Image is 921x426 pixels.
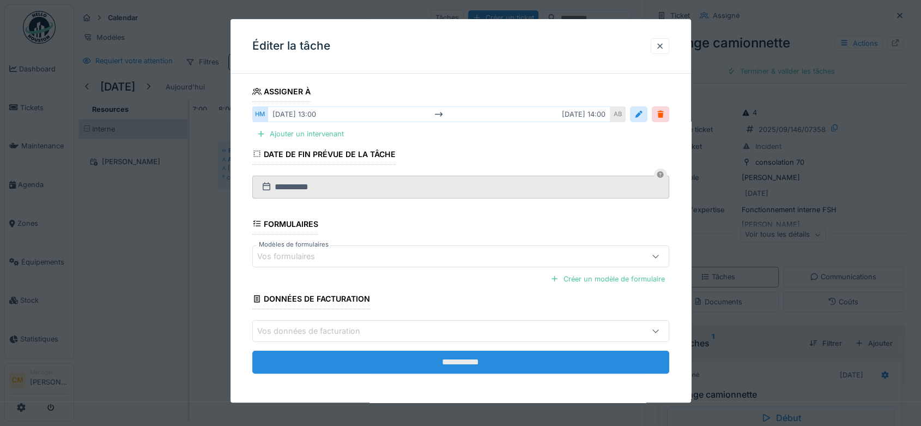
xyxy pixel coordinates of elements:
[252,146,396,165] div: Date de fin prévue de la tâche
[546,272,669,286] div: Créer un modèle de formulaire
[257,325,375,337] div: Vos données de facturation
[252,216,319,235] div: Formulaires
[610,106,626,122] div: AB
[257,250,330,262] div: Vos formulaires
[257,240,331,249] label: Modèles de formulaires
[252,83,311,102] div: Assigner à
[252,291,371,309] div: Données de facturation
[268,106,610,122] div: [DATE] 13:00 [DATE] 14:00
[252,106,268,122] div: HM
[252,127,348,142] div: Ajouter un intervenant
[252,39,330,53] h3: Éditer la tâche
